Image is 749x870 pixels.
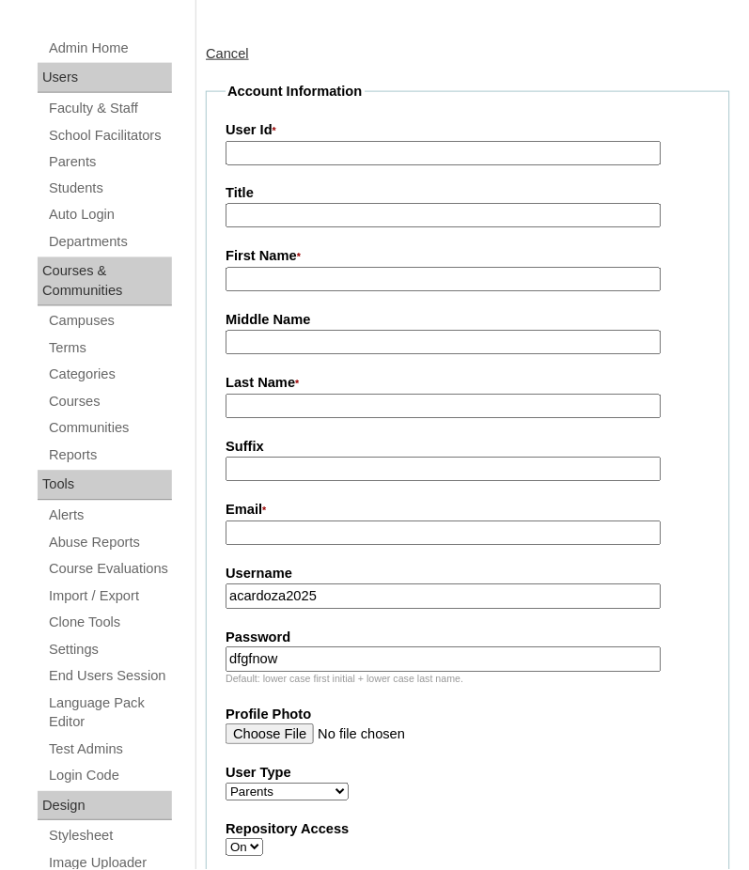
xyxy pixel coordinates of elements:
[226,629,710,648] label: Password
[226,820,710,840] label: Repository Access
[47,337,172,361] a: Terms
[47,738,172,762] a: Test Admins
[47,391,172,414] a: Courses
[47,444,172,468] a: Reports
[226,764,710,784] label: User Type
[47,532,172,555] a: Abuse Reports
[47,585,172,609] a: Import / Export
[47,97,172,120] a: Faculty & Staff
[47,124,172,148] a: School Facilitators
[226,82,364,101] legend: Account Information
[47,150,172,174] a: Parents
[47,178,172,201] a: Students
[226,565,710,584] label: Username
[226,247,710,268] label: First Name
[38,471,172,501] div: Tools
[47,37,172,60] a: Admin Home
[226,184,710,204] label: Title
[226,311,710,331] label: Middle Name
[206,46,249,61] a: Cancel
[47,231,172,255] a: Departments
[47,692,172,735] a: Language Pack Editor
[47,558,172,582] a: Course Evaluations
[226,501,710,521] label: Email
[47,825,172,848] a: Stylesheet
[47,505,172,528] a: Alerts
[38,63,172,93] div: Users
[226,673,710,687] div: Default: lower case first initial + lower case last name.
[47,665,172,689] a: End Users Session
[47,765,172,788] a: Login Code
[47,364,172,387] a: Categories
[47,612,172,635] a: Clone Tools
[226,706,710,725] label: Profile Photo
[226,120,710,141] label: User Id
[47,310,172,334] a: Campuses
[226,374,710,395] label: Last Name
[47,639,172,662] a: Settings
[47,204,172,227] a: Auto Login
[38,257,172,306] div: Courses & Communities
[47,417,172,441] a: Communities
[226,438,710,458] label: Suffix
[38,792,172,822] div: Design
